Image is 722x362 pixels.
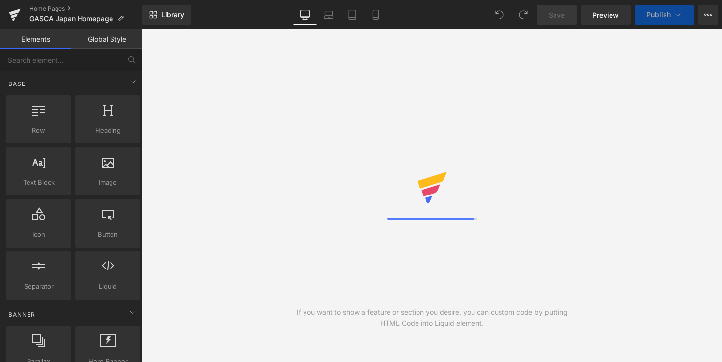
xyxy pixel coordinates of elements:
button: More [698,5,718,25]
span: Text Block [9,177,68,188]
span: Preview [592,10,619,20]
span: Separator [9,281,68,292]
span: GASCA Japan Homepage [29,15,113,23]
button: Undo [490,5,509,25]
button: Publish [635,5,694,25]
span: Base [7,79,27,88]
a: Laptop [317,5,340,25]
a: Preview [581,5,631,25]
span: Row [9,125,68,136]
a: Home Pages [29,5,142,13]
span: Save [549,10,565,20]
span: Image [78,177,138,188]
span: Liquid [78,281,138,292]
a: Mobile [364,5,388,25]
span: Button [78,229,138,240]
a: Desktop [293,5,317,25]
span: Heading [78,125,138,136]
span: Library [161,10,184,19]
a: New Library [142,5,191,25]
div: If you want to show a feature or section you desire, you can custom code by putting HTML Code int... [287,307,577,329]
a: Tablet [340,5,364,25]
a: Global Style [71,29,142,49]
button: Redo [513,5,533,25]
span: Icon [9,229,68,240]
span: Banner [7,310,36,319]
span: Publish [646,11,671,19]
